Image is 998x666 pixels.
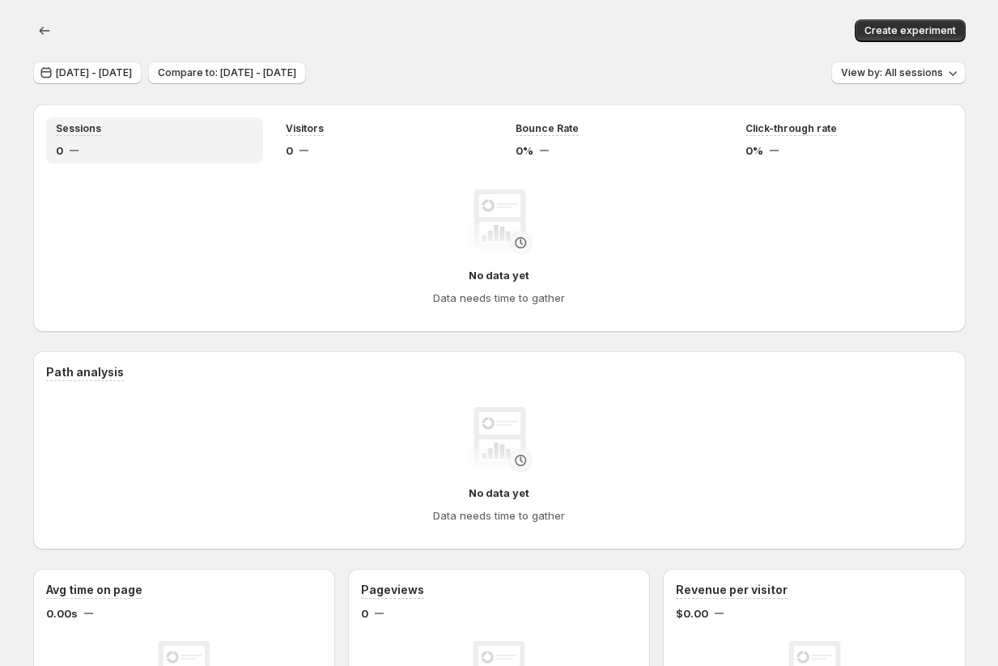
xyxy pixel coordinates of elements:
span: 0 [56,142,63,159]
span: 0 [361,605,368,621]
button: Compare to: [DATE] - [DATE] [148,62,306,84]
span: 0 [286,142,293,159]
h4: Data needs time to gather [433,507,565,524]
h4: No data yet [469,267,529,283]
h3: Path analysis [46,364,124,380]
h4: Data needs time to gather [433,290,565,306]
span: Compare to: [DATE] - [DATE] [158,66,296,79]
span: [DATE] - [DATE] [56,66,132,79]
span: Bounce Rate [516,122,579,135]
span: Click-through rate [745,122,837,135]
img: No data yet [467,407,532,472]
h3: Avg time on page [46,582,142,598]
h3: Revenue per visitor [676,582,788,598]
span: 0.00s [46,605,78,621]
span: 0% [745,142,763,159]
span: $0.00 [676,605,708,621]
button: View by: All sessions [831,62,966,84]
button: [DATE] - [DATE] [33,62,142,84]
h4: No data yet [469,485,529,501]
span: View by: All sessions [841,66,943,79]
h3: Pageviews [361,582,424,598]
span: Create experiment [864,24,956,37]
span: Sessions [56,122,101,135]
button: Create experiment [855,19,966,42]
span: 0% [516,142,533,159]
img: No data yet [467,189,532,254]
span: Visitors [286,122,324,135]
